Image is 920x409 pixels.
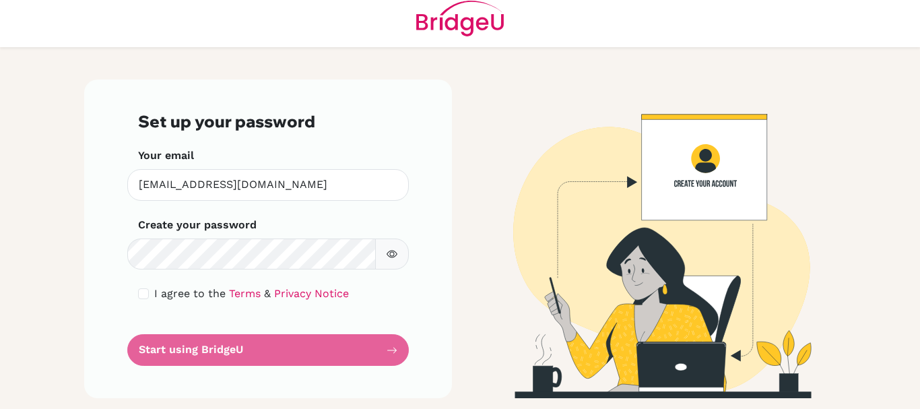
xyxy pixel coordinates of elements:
span: & [264,287,271,300]
label: Your email [138,148,194,164]
a: Terms [229,287,261,300]
input: Insert your email* [127,169,409,201]
label: Create your password [138,217,257,233]
a: Privacy Notice [274,287,349,300]
h3: Set up your password [138,112,398,131]
span: I agree to the [154,287,226,300]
